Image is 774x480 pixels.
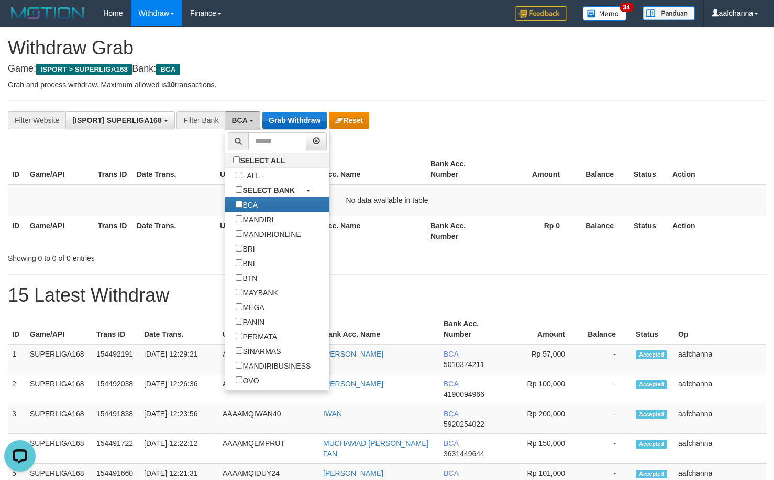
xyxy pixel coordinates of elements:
[8,249,315,264] div: Showing 0 to 0 of 0 entries
[674,344,766,374] td: aafchanna
[225,300,274,314] label: MEGA
[236,201,242,208] input: BCA
[8,374,26,404] td: 2
[439,314,504,344] th: Bank Acc. Number
[668,154,766,184] th: Action
[636,440,667,449] span: Accepted
[504,434,581,464] td: Rp 150,000
[8,38,766,59] h1: Withdraw Grab
[225,314,275,329] label: PANIN
[236,318,242,325] input: PANIN
[581,344,632,374] td: -
[216,216,299,246] th: User ID
[26,154,94,184] th: Game/API
[576,154,629,184] th: Balance
[8,154,26,184] th: ID
[225,358,321,373] label: MANDIRIBUSINESS
[26,216,94,246] th: Game/API
[583,6,627,21] img: Button%20Memo.svg
[444,450,484,458] span: Copy 3631449644 to clipboard
[218,434,319,464] td: AAAAMQEMPRUT
[504,314,581,344] th: Amount
[225,168,274,182] label: - ALL -
[72,116,161,124] span: [ISPORT] SUPERLIGA168
[225,241,265,256] label: BRI
[444,380,458,388] span: BCA
[8,285,766,306] h1: 15 Latest Withdraw
[504,404,581,434] td: Rp 200,000
[92,344,140,374] td: 154492191
[92,404,140,434] td: 154491838
[636,470,667,478] span: Accepted
[94,216,132,246] th: Trans ID
[225,373,269,387] label: OVO
[225,212,284,226] label: MANDIRI
[236,362,242,369] input: MANDIRIBUSINESS
[262,112,327,129] button: Grab Withdraw
[225,256,265,270] label: BNI
[92,434,140,464] td: 154491722
[140,404,218,434] td: [DATE] 12:23:56
[132,154,216,184] th: Date Trans.
[236,245,242,252] input: BRI
[225,226,311,241] label: MANDIRIONLINE
[329,112,369,129] button: Reset
[323,380,383,388] a: [PERSON_NAME]
[236,333,242,339] input: PERMATA
[8,216,26,246] th: ID
[494,216,576,246] th: Rp 0
[242,186,295,195] b: SELECT BANK
[8,5,87,21] img: MOTION_logo.png
[632,314,674,344] th: Status
[236,172,242,178] input: - ALL -
[236,274,242,281] input: BTN
[444,420,484,428] span: Copy 5920254022 to clipboard
[92,374,140,404] td: 154492038
[504,344,581,374] td: Rp 57,000
[4,4,36,36] button: Open LiveChat chat widget
[319,314,439,344] th: Bank Acc. Name
[225,182,329,197] a: SELECT BANK
[299,154,426,184] th: Bank Acc. Name
[236,376,242,383] input: OVO
[218,374,319,404] td: AAAAMQJATUTIR
[225,153,295,167] label: SELECT ALL
[576,216,629,246] th: Balance
[444,439,458,448] span: BCA
[444,409,458,418] span: BCA
[156,64,180,75] span: BCA
[629,154,668,184] th: Status
[26,404,92,434] td: SUPERLIGA168
[643,6,695,20] img: panduan.png
[236,347,242,354] input: SINARMAS
[236,303,242,310] input: MEGA
[636,350,667,359] span: Accepted
[225,197,268,212] label: BCA
[236,289,242,295] input: MAYBANK
[216,154,299,184] th: User ID
[140,344,218,374] td: [DATE] 12:29:21
[8,314,26,344] th: ID
[8,111,65,129] div: Filter Website
[581,434,632,464] td: -
[65,111,174,129] button: [ISPORT] SUPERLIGA168
[218,404,319,434] td: AAAAMQIWAN40
[426,154,494,184] th: Bank Acc. Number
[323,469,383,477] a: [PERSON_NAME]
[225,285,288,300] label: MAYBANK
[629,216,668,246] th: Status
[236,259,242,266] input: BNI
[225,329,288,344] label: PERMATA
[515,6,567,21] img: Feedback.jpg
[167,81,175,89] strong: 10
[426,216,494,246] th: Bank Acc. Number
[218,344,319,374] td: AAAAMQYOUNG7421
[299,216,426,246] th: Bank Acc. Name
[323,439,428,458] a: MUCHAMAD [PERSON_NAME] FAN
[668,216,766,246] th: Action
[323,409,342,418] a: IWAN
[218,314,319,344] th: User ID
[225,344,291,358] label: SINARMAS
[36,64,132,75] span: ISPORT > SUPERLIGA168
[581,404,632,434] td: -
